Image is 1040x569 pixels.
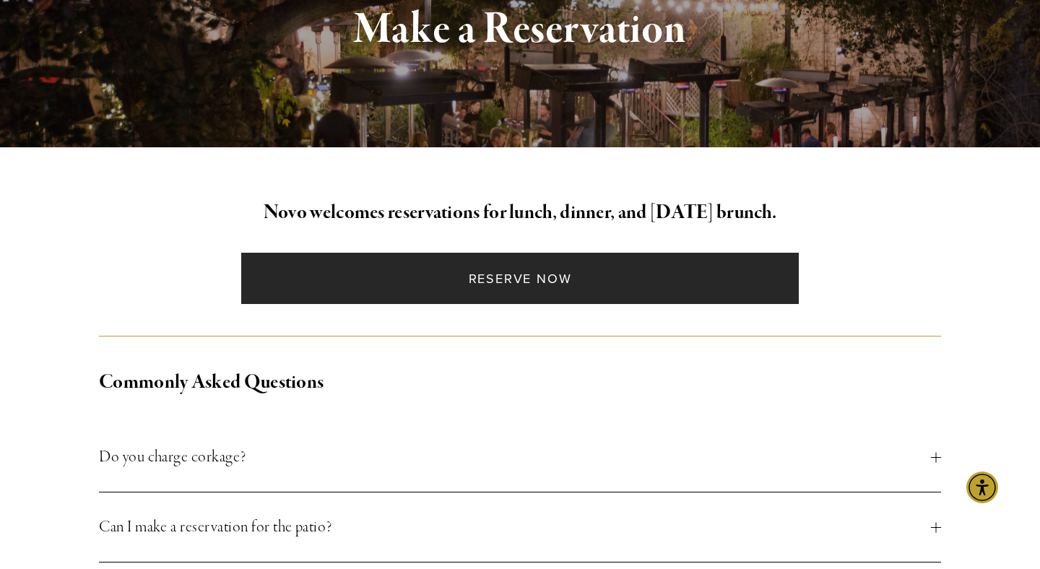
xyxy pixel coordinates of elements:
h2: Commonly Asked Questions [99,368,941,398]
strong: Make a Reservation [354,2,687,57]
h2: Novo welcomes reservations for lunch, dinner, and [DATE] brunch. [99,198,941,228]
button: Can I make a reservation for the patio? [99,492,941,562]
span: Can I make a reservation for the patio? [99,514,931,540]
button: Do you charge corkage? [99,422,941,492]
div: Accessibility Menu [966,472,998,503]
span: Do you charge corkage? [99,444,931,470]
a: Reserve Now [241,253,798,304]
